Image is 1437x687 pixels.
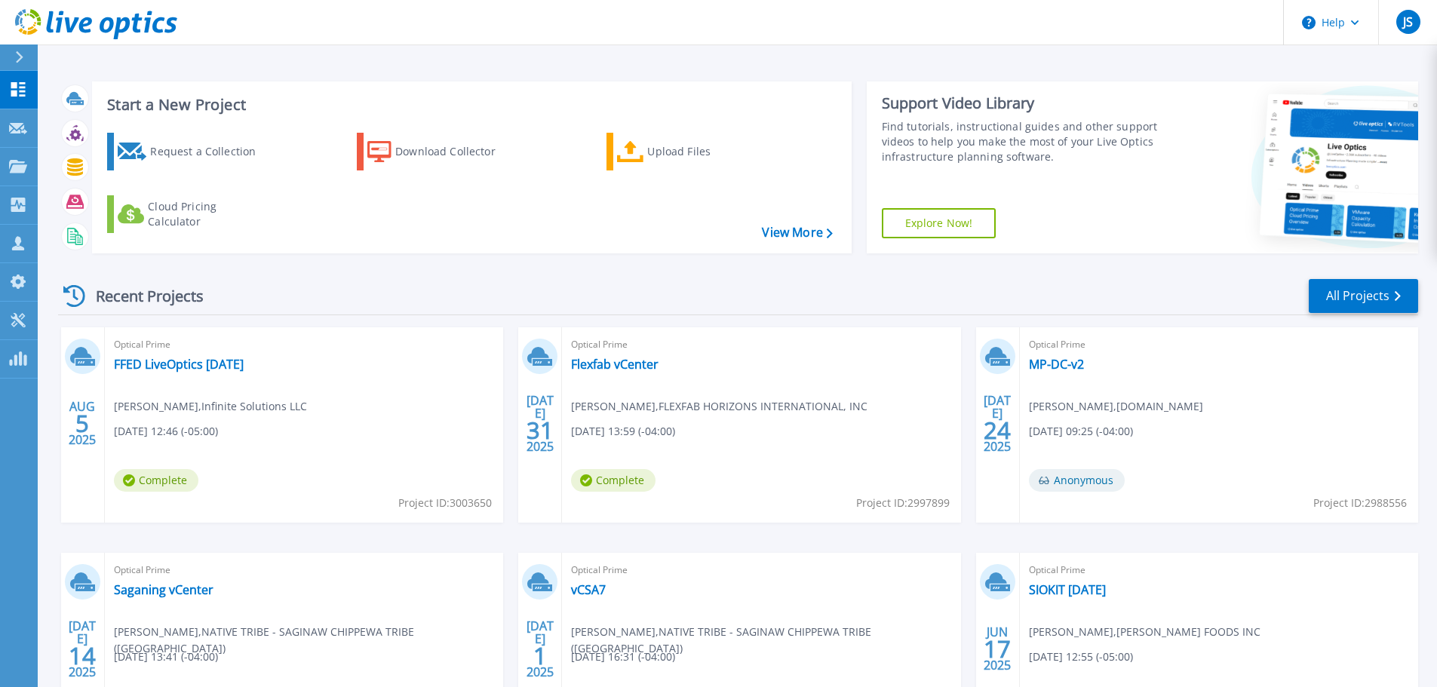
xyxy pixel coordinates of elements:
div: Request a Collection [150,136,271,167]
a: View More [762,225,832,240]
span: Complete [114,469,198,492]
div: JUN 2025 [983,621,1012,676]
a: SIOKIT [DATE] [1029,582,1106,597]
span: Anonymous [1029,469,1125,492]
span: Project ID: 3003650 [398,495,492,511]
h3: Start a New Project [107,97,832,113]
span: 14 [69,649,96,662]
span: 17 [984,643,1011,655]
a: vCSA7 [571,582,606,597]
a: MP-DC-v2 [1029,357,1084,372]
span: [PERSON_NAME] , NATIVE TRIBE - SAGINAW CHIPPEWA TRIBE ([GEOGRAPHIC_DATA]) [114,624,503,657]
div: Cloud Pricing Calculator [148,199,269,229]
a: Request a Collection [107,133,275,170]
a: Saganing vCenter [114,582,213,597]
span: 5 [75,417,89,430]
span: 1 [533,649,547,662]
a: Upload Files [606,133,775,170]
a: All Projects [1309,279,1418,313]
span: Complete [571,469,656,492]
div: [DATE] 2025 [526,621,554,676]
span: [PERSON_NAME] , Infinite Solutions LLC [114,398,307,415]
span: [PERSON_NAME] , [DOMAIN_NAME] [1029,398,1203,415]
div: AUG 2025 [68,396,97,451]
a: Explore Now! [882,208,996,238]
div: Recent Projects [58,278,224,314]
span: 31 [527,424,554,437]
div: [DATE] 2025 [526,396,554,451]
a: FFED LiveOptics [DATE] [114,357,244,372]
div: Support Video Library [882,94,1163,113]
span: [PERSON_NAME] , NATIVE TRIBE - SAGINAW CHIPPEWA TRIBE ([GEOGRAPHIC_DATA]) [571,624,960,657]
span: [DATE] 12:55 (-05:00) [1029,649,1133,665]
a: Flexfab vCenter [571,357,659,372]
div: [DATE] 2025 [983,396,1012,451]
span: [DATE] 09:25 (-04:00) [1029,423,1133,440]
span: 24 [984,424,1011,437]
span: Project ID: 2988556 [1313,495,1407,511]
span: [DATE] 16:31 (-04:00) [571,649,675,665]
span: [DATE] 13:41 (-04:00) [114,649,218,665]
span: Optical Prime [114,562,494,578]
span: JS [1403,16,1413,28]
span: Optical Prime [114,336,494,353]
div: [DATE] 2025 [68,621,97,676]
div: Upload Files [647,136,768,167]
span: [DATE] 13:59 (-04:00) [571,423,675,440]
span: Project ID: 2997899 [856,495,950,511]
div: Find tutorials, instructional guides and other support videos to help you make the most of your L... [882,119,1163,164]
span: [DATE] 12:46 (-05:00) [114,423,218,440]
span: [PERSON_NAME] , FLEXFAB HORIZONS INTERNATIONAL, INC [571,398,867,415]
div: Download Collector [395,136,516,167]
a: Cloud Pricing Calculator [107,195,275,233]
span: Optical Prime [571,562,951,578]
a: Download Collector [357,133,525,170]
span: Optical Prime [1029,562,1409,578]
span: Optical Prime [1029,336,1409,353]
span: [PERSON_NAME] , [PERSON_NAME] FOODS INC [1029,624,1260,640]
span: Optical Prime [571,336,951,353]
